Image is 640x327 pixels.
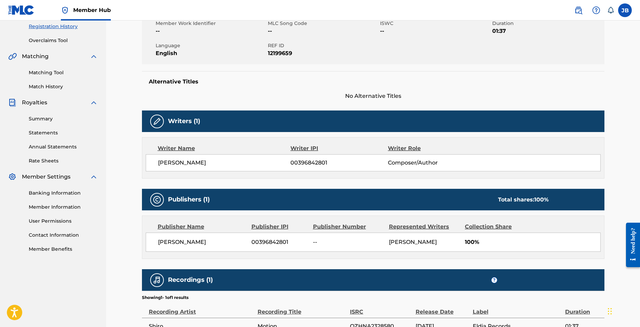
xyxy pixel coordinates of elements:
[313,223,384,231] div: Publisher Number
[492,20,603,27] span: Duration
[158,238,247,246] span: [PERSON_NAME]
[153,117,161,126] img: Writers
[465,223,531,231] div: Collection Share
[158,144,291,153] div: Writer Name
[268,27,378,35] span: --
[29,83,98,90] a: Match History
[492,277,497,283] span: ?
[290,159,388,167] span: 00396842801
[142,295,188,301] p: Showing 1 - 1 of 1 results
[29,69,98,76] a: Matching Tool
[290,144,388,153] div: Writer IPI
[572,3,585,17] a: Public Search
[29,204,98,211] a: Member Information
[8,5,35,15] img: MLC Logo
[149,301,254,316] div: Recording Artist
[268,42,378,49] span: REF ID
[258,301,347,316] div: Recording Title
[156,49,266,57] span: English
[22,173,70,181] span: Member Settings
[492,27,603,35] span: 01:37
[388,144,476,153] div: Writer Role
[380,20,491,27] span: ISWC
[608,301,612,322] div: Drag
[29,246,98,253] a: Member Benefits
[29,23,98,30] a: Registration History
[313,238,384,246] span: --
[142,92,604,100] span: No Alternative Titles
[465,238,600,246] span: 100%
[8,52,17,61] img: Matching
[389,223,460,231] div: Represented Writers
[73,6,111,14] span: Member Hub
[90,99,98,107] img: expand
[607,7,614,14] div: Notifications
[61,6,69,14] img: Top Rightsholder
[416,301,469,316] div: Release Date
[251,223,308,231] div: Publisher IPI
[156,42,266,49] span: Language
[149,78,598,85] h5: Alternative Titles
[473,301,562,316] div: Label
[153,276,161,284] img: Recordings
[606,294,640,327] iframe: Chat Widget
[22,52,49,61] span: Matching
[534,196,549,203] span: 100 %
[158,159,291,167] span: [PERSON_NAME]
[621,217,640,272] iframe: Resource Center
[8,99,16,107] img: Royalties
[153,196,161,204] img: Publishers
[29,189,98,197] a: Banking Information
[388,159,476,167] span: Composer/Author
[29,129,98,136] a: Statements
[168,196,210,204] h5: Publishers (1)
[389,239,437,245] span: [PERSON_NAME]
[29,157,98,165] a: Rate Sheets
[156,20,266,27] span: Member Work Identifier
[268,49,378,57] span: 12199659
[90,52,98,61] img: expand
[380,27,491,35] span: --
[589,3,603,17] div: Help
[156,27,266,35] span: --
[29,37,98,44] a: Overclaims Tool
[29,115,98,122] a: Summary
[251,238,308,246] span: 00396842801
[168,117,200,125] h5: Writers (1)
[8,173,16,181] img: Member Settings
[592,6,600,14] img: help
[29,218,98,225] a: User Permissions
[268,20,378,27] span: MLC Song Code
[90,173,98,181] img: expand
[498,196,549,204] div: Total shares:
[618,3,632,17] div: User Menu
[29,232,98,239] a: Contact Information
[158,223,246,231] div: Publisher Name
[22,99,47,107] span: Royalties
[168,276,213,284] h5: Recordings (1)
[29,143,98,151] a: Annual Statements
[574,6,583,14] img: search
[350,301,412,316] div: ISRC
[565,301,601,316] div: Duration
